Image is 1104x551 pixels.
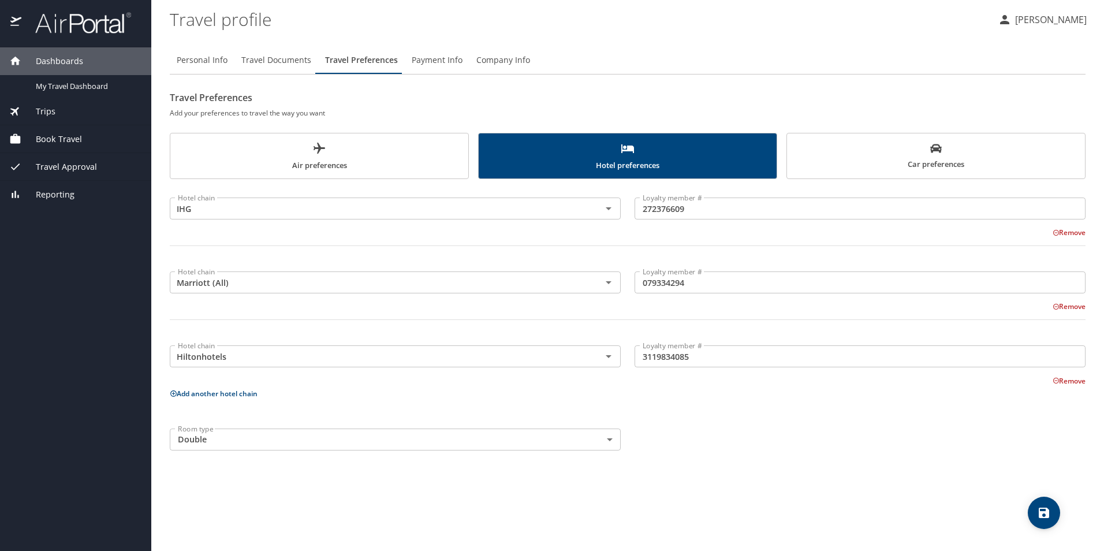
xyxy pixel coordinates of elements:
span: Company Info [476,53,530,68]
span: Car preferences [794,143,1078,171]
p: [PERSON_NAME] [1012,13,1087,27]
button: Open [601,274,617,291]
div: scrollable force tabs example [170,133,1086,179]
h1: Travel profile [170,1,989,37]
button: Remove [1053,301,1086,311]
input: Select a hotel chain [173,201,583,216]
button: [PERSON_NAME] [993,9,1091,30]
span: Dashboards [21,55,83,68]
button: Remove [1053,228,1086,237]
img: icon-airportal.png [10,12,23,34]
span: Travel Approval [21,161,97,173]
span: Trips [21,105,55,118]
input: Select a hotel chain [173,349,583,364]
input: Select a hotel chain [173,275,583,290]
span: Travel Preferences [325,53,398,68]
button: Open [601,348,617,364]
span: Personal Info [177,53,227,68]
h6: Add your preferences to travel the way you want [170,107,1086,119]
img: airportal-logo.png [23,12,131,34]
button: save [1028,497,1060,529]
span: Travel Documents [241,53,311,68]
span: Book Travel [21,133,82,146]
button: Remove [1053,376,1086,386]
span: Air preferences [177,142,461,172]
span: My Travel Dashboard [36,81,137,92]
span: Hotel preferences [486,142,770,172]
button: Add another hotel chain [170,389,258,399]
span: Payment Info [412,53,463,68]
div: Double [170,429,621,451]
div: Profile [170,46,1086,74]
span: Reporting [21,188,74,201]
h2: Travel Preferences [170,88,1086,107]
button: Open [601,200,617,217]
